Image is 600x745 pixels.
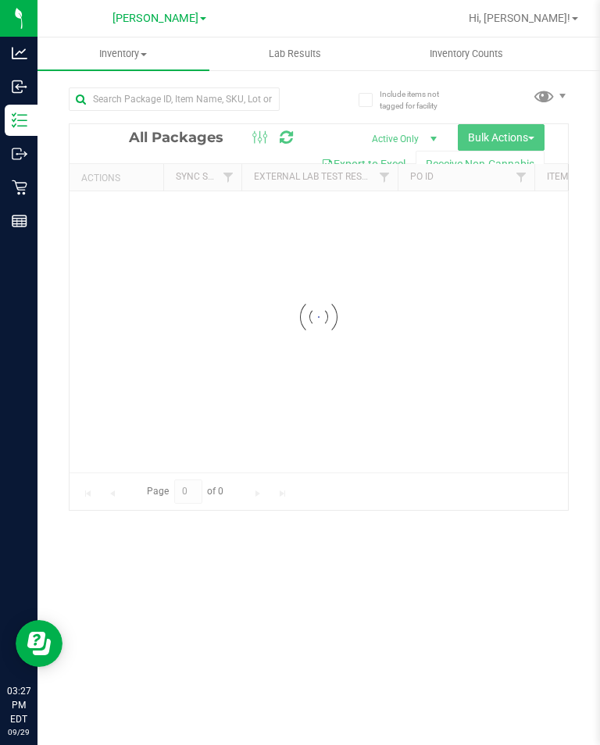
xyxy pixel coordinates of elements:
inline-svg: Analytics [12,45,27,61]
iframe: Resource center [16,620,62,667]
inline-svg: Reports [12,213,27,229]
p: 09/29 [7,726,30,738]
p: 03:27 PM EDT [7,684,30,726]
inline-svg: Inventory [12,112,27,128]
a: Inventory Counts [380,37,552,70]
span: Include items not tagged for facility [380,88,458,112]
inline-svg: Outbound [12,146,27,162]
span: [PERSON_NAME] [112,12,198,25]
inline-svg: Inbound [12,79,27,94]
input: Search Package ID, Item Name, SKU, Lot or Part Number... [69,87,280,111]
span: Hi, [PERSON_NAME]! [469,12,570,24]
a: Lab Results [209,37,381,70]
span: Inventory [37,47,209,61]
span: Inventory Counts [409,47,524,61]
span: Lab Results [248,47,342,61]
a: Inventory [37,37,209,70]
inline-svg: Retail [12,180,27,195]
